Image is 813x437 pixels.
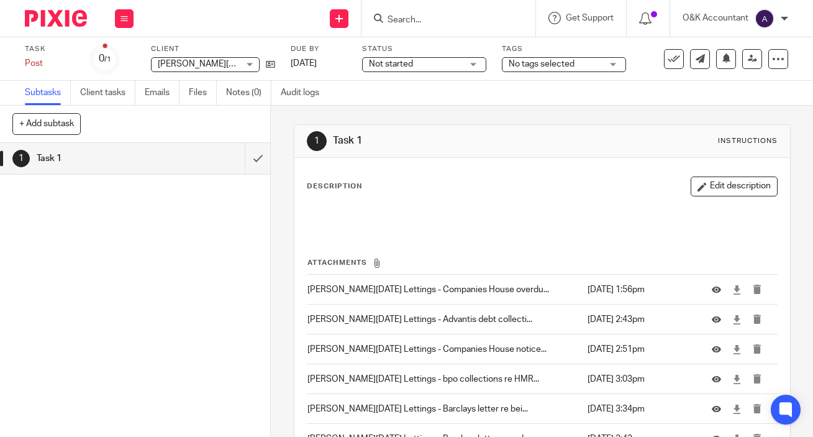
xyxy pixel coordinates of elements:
[151,44,275,54] label: Client
[307,259,367,266] span: Attachments
[732,283,742,296] a: Download
[80,81,135,105] a: Client tasks
[99,52,111,66] div: 0
[683,12,748,24] p: O&K Accountant
[307,182,362,191] p: Description
[307,403,581,415] p: [PERSON_NAME][DATE] Lettings - Barclays letter re bei...
[281,81,329,105] a: Audit logs
[732,403,742,415] a: Download
[25,57,75,70] div: Post
[37,149,167,168] h1: Task 1
[104,56,111,63] small: /1
[588,283,693,296] p: [DATE] 1:56pm
[588,313,693,326] p: [DATE] 2:43pm
[333,134,568,147] h1: Task 1
[718,136,778,146] div: Instructions
[307,313,581,326] p: [PERSON_NAME][DATE] Lettings - Advantis debt collecti...
[362,44,486,54] label: Status
[732,313,742,326] a: Download
[158,60,301,68] span: [PERSON_NAME][DATE] Lettings Ltd
[307,131,327,151] div: 1
[307,343,581,356] p: [PERSON_NAME][DATE] Lettings - Companies House notice...
[732,373,742,385] a: Download
[25,81,71,105] a: Subtasks
[25,44,75,54] label: Task
[307,283,581,296] p: [PERSON_NAME][DATE] Lettings - Companies House overdu...
[386,15,498,26] input: Search
[588,373,693,385] p: [DATE] 3:03pm
[588,343,693,356] p: [DATE] 2:51pm
[226,81,271,105] a: Notes (0)
[291,59,317,68] span: [DATE]
[588,403,693,415] p: [DATE] 3:34pm
[12,150,30,167] div: 1
[291,44,347,54] label: Due by
[369,60,413,68] span: Not started
[25,10,87,27] img: Pixie
[566,14,614,22] span: Get Support
[691,177,778,196] button: Edit description
[502,44,626,54] label: Tags
[145,81,179,105] a: Emails
[509,60,575,68] span: No tags selected
[189,81,217,105] a: Files
[732,343,742,356] a: Download
[755,9,774,29] img: svg%3E
[12,113,81,134] button: + Add subtask
[307,373,581,385] p: [PERSON_NAME][DATE] Lettings - bpo collections re HMR...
